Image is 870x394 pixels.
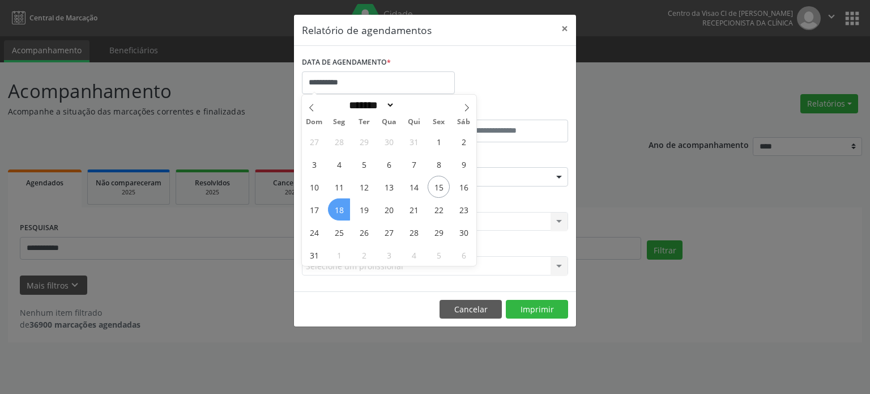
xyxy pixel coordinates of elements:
[327,118,352,126] span: Seg
[438,102,568,120] label: ATÉ
[403,176,425,198] span: Agosto 14, 2025
[303,153,325,175] span: Agosto 3, 2025
[303,221,325,243] span: Agosto 24, 2025
[427,118,451,126] span: Sex
[328,130,350,152] span: Julho 28, 2025
[428,153,450,175] span: Agosto 8, 2025
[395,99,432,111] input: Year
[328,221,350,243] span: Agosto 25, 2025
[453,198,475,221] span: Agosto 23, 2025
[303,198,325,221] span: Agosto 17, 2025
[378,130,400,152] span: Julho 30, 2025
[328,198,350,221] span: Agosto 18, 2025
[428,221,450,243] span: Agosto 29, 2025
[303,176,325,198] span: Agosto 10, 2025
[302,23,432,37] h5: Relatório de agendamentos
[453,153,475,175] span: Agosto 9, 2025
[328,153,350,175] span: Agosto 4, 2025
[302,54,391,71] label: DATA DE AGENDAMENTO
[428,198,450,221] span: Agosto 22, 2025
[403,198,425,221] span: Agosto 21, 2025
[453,221,475,243] span: Agosto 30, 2025
[378,221,400,243] span: Agosto 27, 2025
[453,244,475,266] span: Setembro 6, 2025
[303,130,325,152] span: Julho 27, 2025
[403,244,425,266] span: Setembro 4, 2025
[352,118,377,126] span: Ter
[378,244,400,266] span: Setembro 3, 2025
[303,244,325,266] span: Agosto 31, 2025
[453,130,475,152] span: Agosto 2, 2025
[403,221,425,243] span: Agosto 28, 2025
[346,99,395,111] select: Month
[377,118,402,126] span: Qua
[553,15,576,43] button: Close
[378,176,400,198] span: Agosto 13, 2025
[402,118,427,126] span: Qui
[428,130,450,152] span: Agosto 1, 2025
[453,176,475,198] span: Agosto 16, 2025
[378,198,400,221] span: Agosto 20, 2025
[353,198,375,221] span: Agosto 19, 2025
[353,221,375,243] span: Agosto 26, 2025
[428,176,450,198] span: Agosto 15, 2025
[353,176,375,198] span: Agosto 12, 2025
[328,244,350,266] span: Setembro 1, 2025
[302,118,327,126] span: Dom
[403,130,425,152] span: Julho 31, 2025
[353,244,375,266] span: Setembro 2, 2025
[328,176,350,198] span: Agosto 11, 2025
[353,130,375,152] span: Julho 29, 2025
[403,153,425,175] span: Agosto 7, 2025
[353,153,375,175] span: Agosto 5, 2025
[451,118,476,126] span: Sáb
[428,244,450,266] span: Setembro 5, 2025
[440,300,502,319] button: Cancelar
[378,153,400,175] span: Agosto 6, 2025
[506,300,568,319] button: Imprimir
